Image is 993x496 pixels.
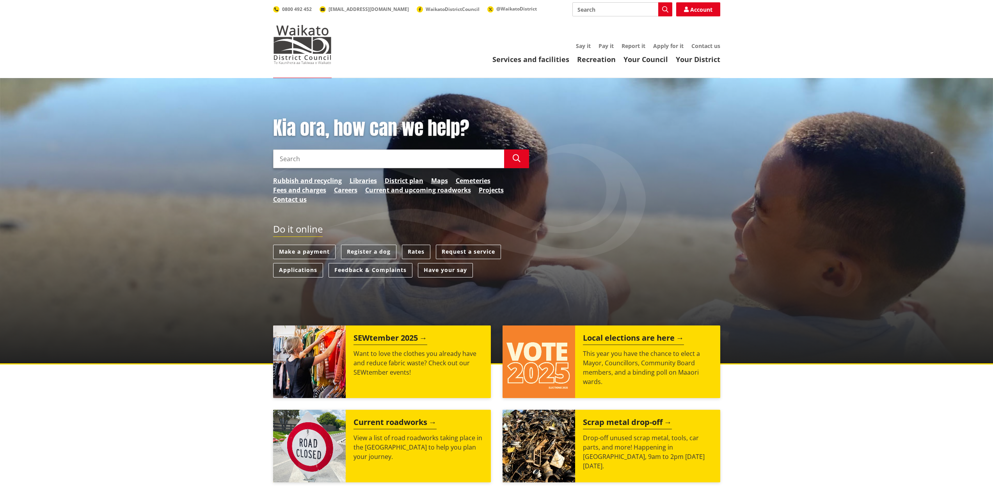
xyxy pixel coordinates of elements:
[329,6,409,12] span: [EMAIL_ADDRESS][DOMAIN_NAME]
[341,245,396,259] a: Register a dog
[273,325,346,398] img: SEWtember
[583,418,672,429] h2: Scrap metal drop-off
[431,176,448,185] a: Maps
[503,325,575,398] img: Vote 2025
[273,195,307,204] a: Contact us
[653,42,684,50] a: Apply for it
[273,25,332,64] img: Waikato District Council - Te Kaunihera aa Takiwaa o Waikato
[426,6,480,12] span: WaikatoDistrictCouncil
[599,42,614,50] a: Pay it
[436,245,501,259] a: Request a service
[354,349,483,377] p: Want to love the clothes you already have and reduce fabric waste? Check out our SEWtember events!
[350,176,377,185] a: Libraries
[385,176,423,185] a: District plan
[496,5,537,12] span: @WaikatoDistrict
[402,245,430,259] a: Rates
[572,2,672,16] input: Search input
[503,410,575,482] img: Scrap metal collection
[576,42,591,50] a: Say it
[273,176,342,185] a: Rubbish and recycling
[354,333,427,345] h2: SEWtember 2025
[577,55,616,64] a: Recreation
[456,176,490,185] a: Cemeteries
[691,42,720,50] a: Contact us
[624,55,668,64] a: Your Council
[417,6,480,12] a: WaikatoDistrictCouncil
[273,117,529,140] h1: Kia ora, how can we help?
[354,418,437,429] h2: Current roadworks
[273,245,336,259] a: Make a payment
[487,5,537,12] a: @WaikatoDistrict
[273,410,346,482] img: Road closed sign
[365,185,471,195] a: Current and upcoming roadworks
[334,185,357,195] a: Careers
[503,325,720,398] a: Local elections are here This year you have the chance to elect a Mayor, Councillors, Community B...
[273,410,491,482] a: Current roadworks View a list of road roadworks taking place in the [GEOGRAPHIC_DATA] to help you...
[273,263,323,277] a: Applications
[273,325,491,398] a: SEWtember 2025 Want to love the clothes you already have and reduce fabric waste? Check out our S...
[503,410,720,482] a: A massive pile of rusted scrap metal, including wheels and various industrial parts, under a clea...
[479,185,504,195] a: Projects
[273,185,326,195] a: Fees and charges
[273,149,504,168] input: Search input
[354,433,483,461] p: View a list of road roadworks taking place in the [GEOGRAPHIC_DATA] to help you plan your journey.
[583,433,712,471] p: Drop-off unused scrap metal, tools, car parts, and more! Happening in [GEOGRAPHIC_DATA], 9am to 2...
[676,55,720,64] a: Your District
[676,2,720,16] a: Account
[320,6,409,12] a: [EMAIL_ADDRESS][DOMAIN_NAME]
[418,263,473,277] a: Have your say
[622,42,645,50] a: Report it
[282,6,312,12] span: 0800 492 452
[583,349,712,386] p: This year you have the chance to elect a Mayor, Councillors, Community Board members, and a bindi...
[492,55,569,64] a: Services and facilities
[273,6,312,12] a: 0800 492 452
[273,224,323,237] h2: Do it online
[329,263,412,277] a: Feedback & Complaints
[583,333,684,345] h2: Local elections are here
